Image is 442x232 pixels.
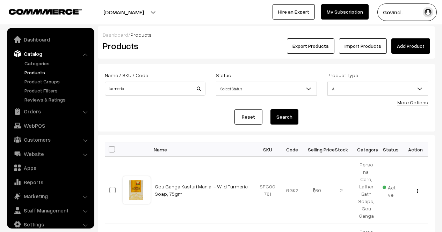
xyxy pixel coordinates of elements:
a: Gou Ganga Kasturi Manjal - Wild Turmeric Soap, 75gm [155,184,248,197]
a: Catalog [9,47,92,60]
span: Active [383,182,399,199]
a: Settings [9,218,92,231]
a: More Options [397,99,428,105]
th: Selling Price [305,142,329,157]
a: Product Filters [23,87,92,94]
th: Action [403,142,428,157]
a: Orders [9,105,92,118]
th: Category [354,142,379,157]
th: Status [378,142,403,157]
h2: Products [103,40,205,51]
img: user [423,7,433,17]
a: Import Products [339,38,387,54]
a: COMMMERCE [9,7,70,15]
a: Website [9,148,92,160]
img: COMMMERCE [9,9,82,14]
a: WebPOS [9,119,92,132]
span: Select Status [216,83,316,95]
input: Name / SKU / Code [105,82,205,96]
a: Add Product [391,38,430,54]
a: Customers [9,133,92,146]
a: My Subscription [321,4,369,20]
div: / [103,31,430,38]
a: Products [23,69,92,76]
th: Name [151,142,255,157]
td: 60 [305,157,329,224]
button: Export Products [287,38,334,54]
th: Code [280,142,305,157]
span: All [327,82,428,96]
a: Staff Management [9,204,92,217]
td: Personal Care, Lather Bath Soaps, Gou Ganga [354,157,379,224]
button: [DOMAIN_NAME] [79,3,168,21]
img: Menu [417,189,418,193]
label: Status [216,72,231,79]
th: SKU [255,142,280,157]
span: Products [130,32,152,38]
span: All [328,83,428,95]
a: Reset [234,109,262,125]
a: Apps [9,162,92,174]
a: Product Groups [23,78,92,85]
td: GGK2 [280,157,305,224]
a: Dashboard [9,33,92,46]
span: Select Status [216,82,317,96]
th: Stock [329,142,354,157]
a: Reports [9,176,92,188]
a: Categories [23,60,92,67]
a: Reviews & Ratings [23,96,92,103]
label: Name / SKU / Code [105,72,148,79]
a: Hire an Expert [273,4,315,20]
td: SFC00761 [255,157,280,224]
button: Search [270,109,298,125]
td: 2 [329,157,354,224]
a: Dashboard [103,32,128,38]
a: Marketing [9,190,92,202]
label: Product Type [327,72,358,79]
button: Govind . [377,3,437,21]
